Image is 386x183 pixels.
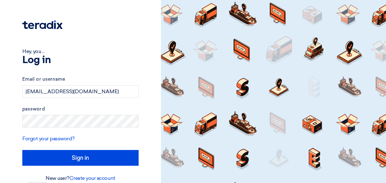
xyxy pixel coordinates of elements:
[69,175,115,181] a: Create your account
[22,150,139,166] input: Sign in
[22,20,63,29] img: Teradix logo
[22,85,139,98] input: Enter your business email or username
[22,106,45,112] font: password
[22,48,44,54] font: Hey, you ...
[22,55,51,65] font: Log in
[46,175,69,181] font: New user?
[22,136,75,142] a: Forgot your password?
[22,76,65,82] font: Email or username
